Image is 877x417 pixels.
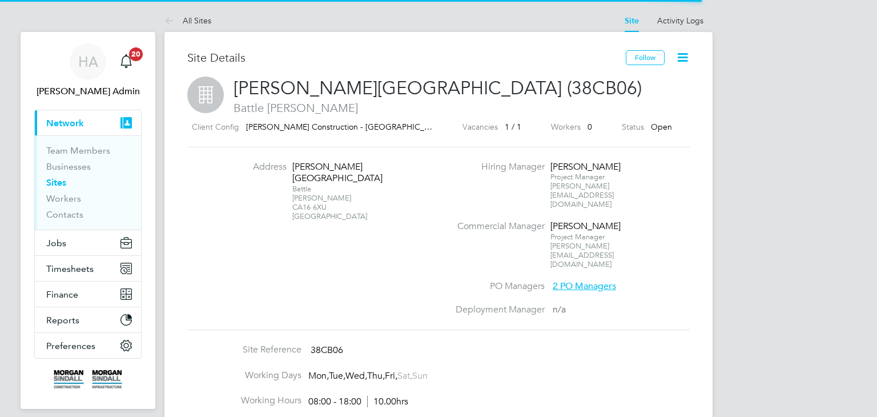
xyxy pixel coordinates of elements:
span: 38CB06 [311,344,343,356]
span: Jobs [46,238,66,248]
span: 10.00hrs [367,396,408,407]
button: Reports [35,307,141,332]
a: All Sites [164,15,211,26]
label: Working Days [187,370,301,382]
div: [PERSON_NAME] [550,161,622,173]
label: PO Managers [449,280,545,292]
span: 1 / 1 [505,122,521,132]
a: Sites [46,177,66,188]
label: Working Hours [187,395,301,407]
a: Contacts [46,209,83,220]
a: Activity Logs [657,15,703,26]
div: 08:00 - 18:00 [308,396,408,408]
a: Team Members [46,145,110,156]
label: Hiring Manager [449,161,545,173]
span: [PERSON_NAME][EMAIL_ADDRESS][DOMAIN_NAME] [550,181,614,209]
label: Commercial Manager [449,220,545,232]
button: Timesheets [35,256,141,281]
div: Battle [PERSON_NAME] CA16 6XU [GEOGRAPHIC_DATA] [292,185,364,221]
span: Sat, [397,370,412,382]
label: Status [622,120,644,134]
span: n/a [553,304,566,315]
span: [PERSON_NAME][GEOGRAPHIC_DATA] (38CB06) [234,77,642,99]
span: Network [46,118,84,129]
span: Reports [46,315,79,326]
label: Workers [551,120,581,134]
div: [PERSON_NAME][GEOGRAPHIC_DATA] [292,161,364,185]
span: Finance [46,289,78,300]
span: Timesheets [46,263,94,274]
div: [PERSON_NAME] [550,220,622,232]
a: HA[PERSON_NAME] Admin [34,43,142,98]
span: 2 PO Managers [553,280,616,292]
label: Site Reference [187,344,301,356]
span: 20 [129,47,143,61]
label: Deployment Manager [449,304,545,316]
button: Finance [35,282,141,307]
span: 0 [588,122,592,132]
div: Network [35,135,141,230]
span: Tue, [329,370,345,382]
span: Project Manager [550,172,605,182]
a: Businesses [46,161,91,172]
h3: Site Details [187,50,626,65]
button: Follow [626,50,665,65]
span: Mon, [308,370,329,382]
label: Vacancies [462,120,498,134]
button: Network [35,110,141,135]
span: HA [78,54,98,69]
span: [PERSON_NAME] Construction - [GEOGRAPHIC_DATA] and [GEOGRAPHIC_DATA] [246,122,548,132]
button: Preferences [35,333,141,358]
span: Battle [PERSON_NAME] [187,101,690,115]
nav: Main navigation [21,32,155,409]
a: Site [625,16,639,26]
span: Fri, [385,370,397,382]
a: Go to home page [34,370,142,388]
span: Thu, [367,370,385,382]
span: Open [651,122,672,132]
span: Project Manager [550,232,605,242]
span: Preferences [46,340,95,351]
a: 20 [115,43,138,80]
label: Address [224,161,287,173]
span: Wed, [345,370,367,382]
label: Client Config [192,120,239,134]
span: Hays Admin [34,85,142,98]
span: [PERSON_NAME][EMAIL_ADDRESS][DOMAIN_NAME] [550,241,614,269]
a: Workers [46,193,81,204]
span: Sun [412,370,428,382]
button: Jobs [35,230,141,255]
img: morgansindall-logo-retina.png [54,370,122,388]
